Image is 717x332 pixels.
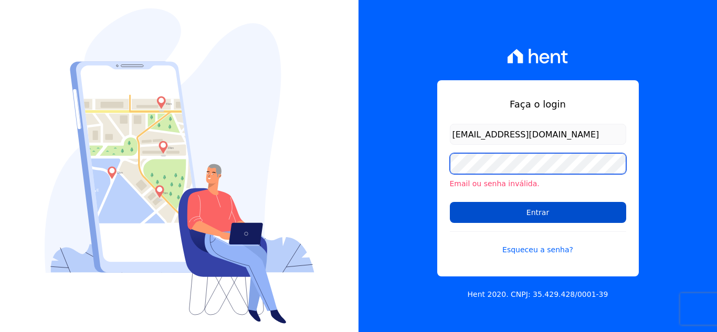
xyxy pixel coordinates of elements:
[468,289,608,300] p: Hent 2020. CNPJ: 35.429.428/0001-39
[450,202,626,223] input: Entrar
[450,231,626,255] a: Esqueceu a senha?
[450,124,626,145] input: Email
[450,178,626,189] li: Email ou senha inválida.
[45,8,314,324] img: Login
[450,97,626,111] h1: Faça o login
